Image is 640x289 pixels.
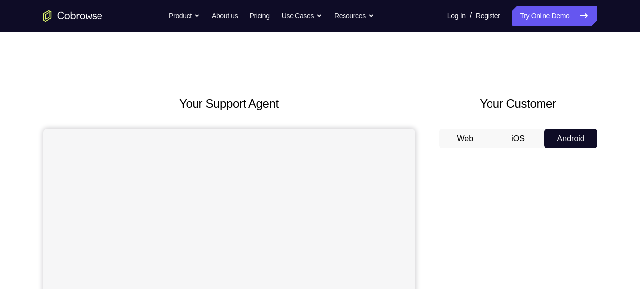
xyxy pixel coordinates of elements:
h2: Your Support Agent [43,95,415,113]
h2: Your Customer [439,95,597,113]
button: Product [169,6,200,26]
a: Try Online Demo [512,6,597,26]
a: Register [476,6,500,26]
button: iOS [492,129,544,148]
button: Resources [334,6,374,26]
a: Go to the home page [43,10,102,22]
a: Log In [447,6,466,26]
span: / [470,10,472,22]
a: Pricing [249,6,269,26]
a: About us [212,6,238,26]
button: Use Cases [282,6,322,26]
button: Web [439,129,492,148]
button: Android [544,129,597,148]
